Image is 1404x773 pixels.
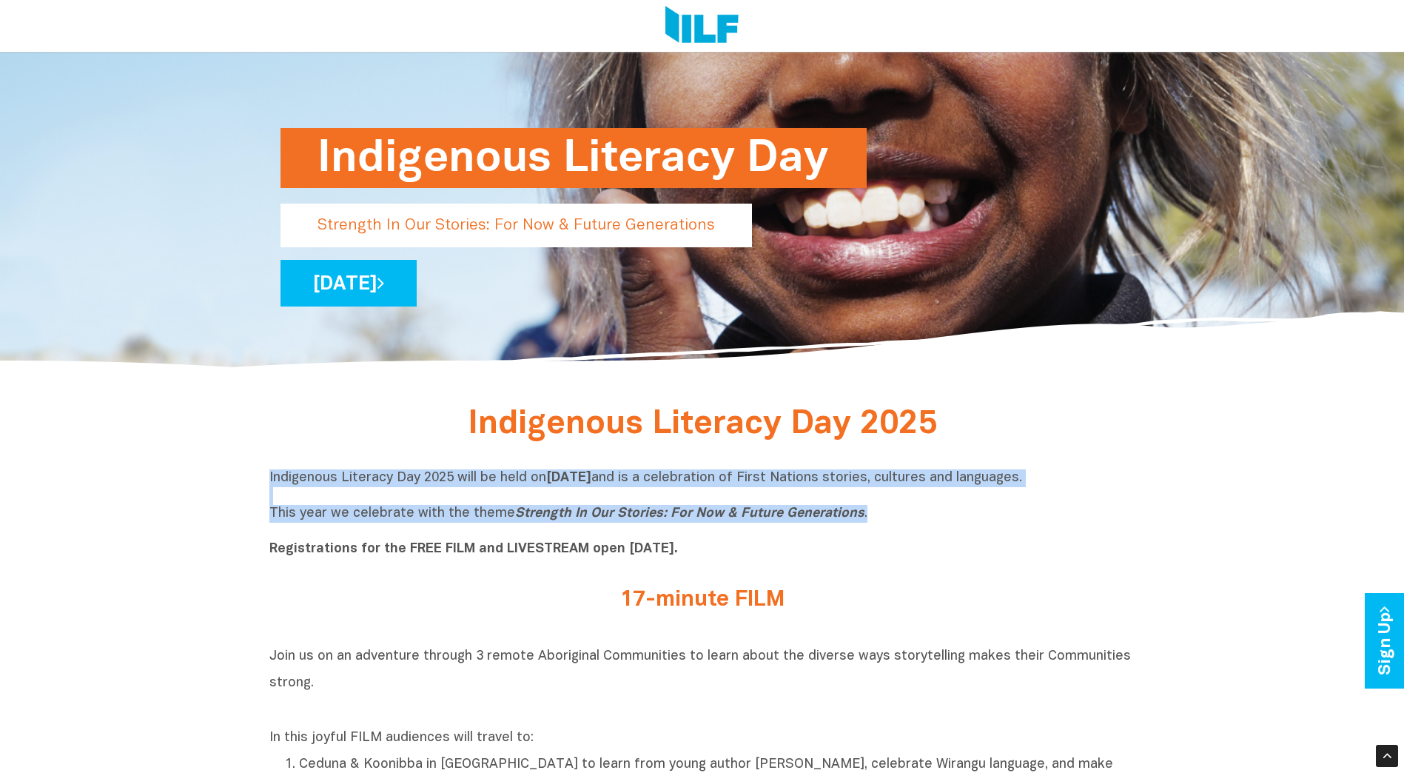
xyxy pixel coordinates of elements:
[269,650,1131,689] span: Join us on an adventure through 3 remote Aboriginal Communities to learn about the diverse ways s...
[546,472,591,484] b: [DATE]
[281,260,417,307] a: [DATE]
[281,204,752,247] p: Strength In Our Stories: For Now & Future Generations
[269,729,1135,747] p: In this joyful FILM audiences will travel to:
[269,543,678,555] b: Registrations for the FREE FILM and LIVESTREAM open [DATE].
[1376,745,1398,767] div: Scroll Back to Top
[468,409,937,440] span: Indigenous Literacy Day 2025
[318,128,830,188] h1: Indigenous Literacy Day
[665,6,739,46] img: Logo
[425,588,980,612] h2: 17-minute FILM
[515,507,864,520] i: Strength In Our Stories: For Now & Future Generations
[269,469,1135,558] p: Indigenous Literacy Day 2025 will be held on and is a celebration of First Nations stories, cultu...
